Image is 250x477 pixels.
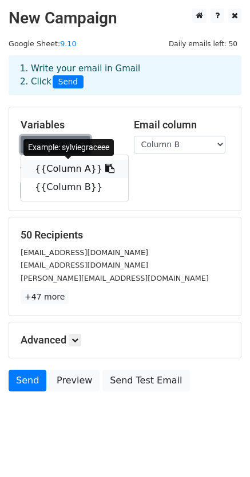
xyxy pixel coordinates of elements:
a: Copy/paste... [21,136,90,153]
span: Daily emails left: 50 [165,38,241,50]
a: Send Test Email [102,370,189,391]
h5: Email column [134,119,230,131]
a: {{Column A}} [21,160,128,178]
a: Send [9,370,46,391]
a: {{Column B}} [21,178,128,196]
h2: New Campaign [9,9,241,28]
small: [EMAIL_ADDRESS][DOMAIN_NAME] [21,261,148,269]
small: [PERSON_NAME][EMAIL_ADDRESS][DOMAIN_NAME] [21,274,209,282]
small: Google Sheet: [9,39,77,48]
a: Daily emails left: 50 [165,39,241,48]
div: 1. Write your email in Gmail 2. Click [11,62,239,88]
h5: Advanced [21,334,229,346]
h5: Variables [21,119,117,131]
a: +47 more [21,290,69,304]
div: Example: sylviegraceee [23,139,114,156]
h5: 50 Recipients [21,229,229,241]
a: 9.10 [60,39,76,48]
span: Send [53,75,84,89]
a: Preview [49,370,100,391]
small: [EMAIL_ADDRESS][DOMAIN_NAME] [21,248,148,257]
iframe: Chat Widget [193,422,250,477]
